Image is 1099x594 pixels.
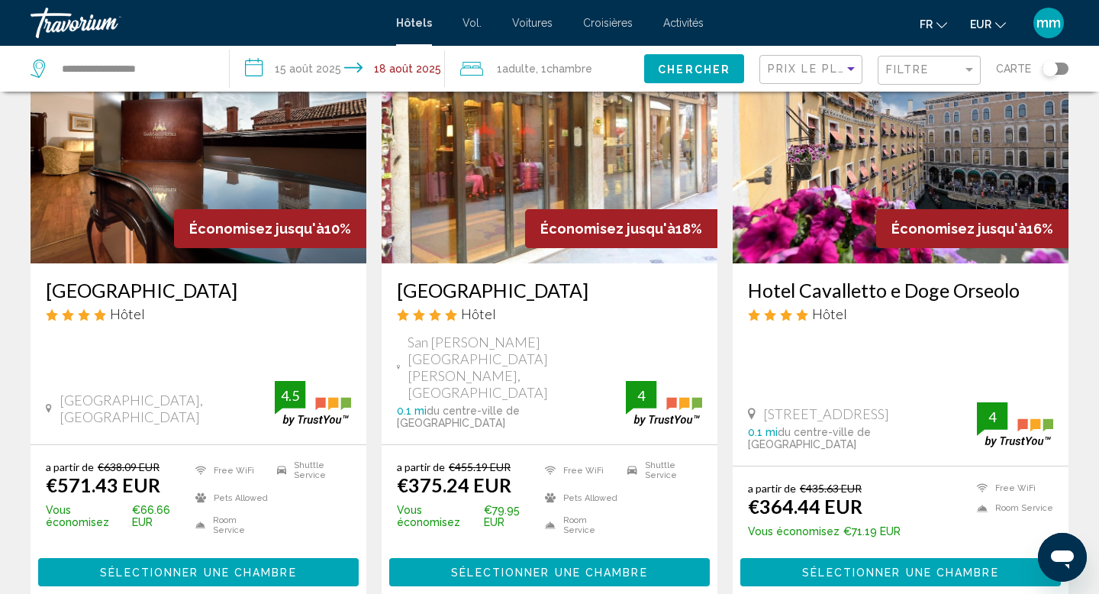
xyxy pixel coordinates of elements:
[920,18,933,31] font: fr
[397,305,702,322] div: 4 star Hotel
[110,305,145,322] span: Hôtel
[969,482,1053,495] li: Free WiFi
[748,279,1053,302] a: Hotel Cavalletto e Doge Orseolo
[1031,62,1068,76] button: Basculer la carte
[38,558,359,586] button: Sélectionner une chambre
[512,17,553,29] a: Voitures
[536,63,546,75] font: , 1
[812,305,847,322] span: Hôtel
[748,305,1053,322] div: 4 star Hotel
[98,460,160,473] del: €638.09 EUR
[397,504,537,528] p: €79.95 EUR
[46,305,351,322] div: 4 star Hotel
[461,305,496,322] span: Hôtel
[382,19,717,263] img: Hotel image
[397,473,511,496] ins: €375.24 EUR
[449,460,511,473] del: €455.19 EUR
[100,567,296,579] span: Sélectionner une chambre
[60,392,275,425] span: [GEOGRAPHIC_DATA], [GEOGRAPHIC_DATA]
[38,562,359,579] a: Sélectionner une chambre
[740,562,1061,579] a: Sélectionner une chambre
[537,488,620,508] li: Pets Allowed
[397,460,445,473] span: a partir de
[740,558,1061,586] button: Sélectionner une chambre
[763,405,889,422] span: [STREET_ADDRESS]
[748,495,862,518] ins: €364.44 EUR
[876,209,1068,248] div: 16%
[658,63,730,76] font: Chercher
[31,19,366,263] img: Hotel image
[188,460,269,480] li: Free WiFi
[389,558,710,586] button: Sélectionner une chambre
[748,426,778,438] span: 0.1 mi
[397,279,702,302] a: [GEOGRAPHIC_DATA]
[977,408,1007,426] div: 4
[502,63,536,75] font: adulte
[230,46,444,92] button: Date d'arrivée : 15 août 2025 Date de départ : 18 août 2025
[189,221,324,237] span: Économisez jusqu'à
[397,405,427,417] span: 0.1 mi
[920,13,947,35] button: Changer de langue
[46,504,128,528] span: Vous économisez
[748,525,901,538] p: €71.19 EUR
[537,460,620,480] li: Free WiFi
[540,221,675,237] span: Économisez jusqu'à
[733,19,1068,263] img: Hotel image
[396,17,432,29] a: Hôtels
[275,381,351,426] img: trustyou-badge.svg
[748,525,840,538] span: Vous économisez
[626,381,702,426] img: trustyou-badge.svg
[583,17,633,29] a: Croisières
[1036,15,1061,31] font: mm
[462,17,482,29] a: Vol.
[768,63,886,75] font: Prix le plus bas
[174,209,366,248] div: 10%
[46,473,160,496] ins: €571.43 EUR
[663,17,704,29] a: Activités
[626,386,656,405] div: 4
[31,8,381,38] a: Travorium
[970,13,1006,35] button: Changer de devise
[644,54,744,83] button: Chercher
[891,221,1026,237] span: Économisez jusqu'à
[397,405,520,429] span: du centre-ville de [GEOGRAPHIC_DATA]
[451,567,647,579] span: Sélectionner une chambre
[748,426,871,450] span: du centre-ville de [GEOGRAPHIC_DATA]
[977,402,1053,447] img: trustyou-badge.svg
[275,386,305,405] div: 4.5
[1038,533,1087,582] iframe: Bouton de lancement de la fenêtre de messagerie
[269,460,351,480] li: Shuttle Service
[525,209,717,248] div: 18%
[1029,7,1068,39] button: Menu utilisateur
[46,504,188,528] p: €66.66 EUR
[620,460,702,480] li: Shuttle Service
[886,63,930,76] font: Filtre
[497,63,502,75] font: 1
[969,502,1053,515] li: Room Service
[970,18,991,31] font: EUR
[389,562,710,579] a: Sélectionner une chambre
[408,334,626,401] span: San [PERSON_NAME][GEOGRAPHIC_DATA][PERSON_NAME], [GEOGRAPHIC_DATA]
[768,63,858,76] mat-select: Trier par
[546,63,592,75] font: Chambre
[800,482,862,495] del: €435.63 EUR
[397,504,480,528] span: Vous économisez
[46,279,351,302] a: [GEOGRAPHIC_DATA]
[537,515,620,535] li: Room Service
[878,55,981,86] button: Filtre
[445,46,644,92] button: Voyageurs : 1 adulte, 0 enfant
[802,567,998,579] span: Sélectionner une chambre
[996,63,1031,75] font: Carte
[188,488,269,508] li: Pets Allowed
[188,515,269,535] li: Room Service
